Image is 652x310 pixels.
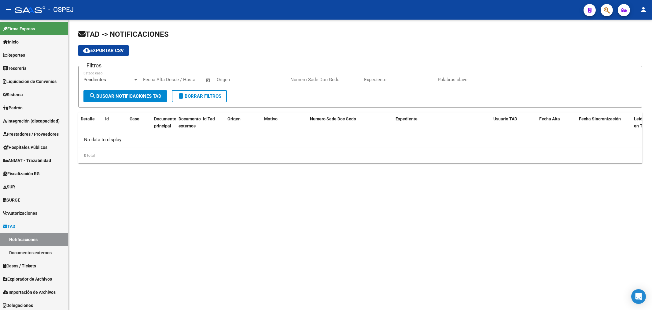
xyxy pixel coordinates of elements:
button: Exportar CSV [78,45,129,56]
span: Tesorería [3,65,27,72]
mat-icon: delete [177,92,185,100]
span: TAD -> NOTIFICACIONES [78,30,169,39]
span: Integración (discapacidad) [3,118,60,124]
span: Id [105,116,109,121]
span: Leído en TAD [634,116,648,128]
span: Reportes [3,52,25,59]
datatable-header-cell: Documentos externos [176,112,201,133]
span: Firma Express [3,25,35,32]
mat-icon: search [89,92,96,100]
span: TAD [3,223,15,230]
span: Motivo [264,116,278,121]
span: Importación de Archivos [3,289,56,296]
datatable-header-cell: Detalle [78,112,103,133]
span: Fecha Sincronización [579,116,621,121]
datatable-header-cell: Fecha Sincronización [576,112,632,133]
span: Buscar Notificaciones TAD [89,93,161,99]
span: Sistema [3,91,23,98]
span: SUR [3,183,15,190]
datatable-header-cell: Documento principal [152,112,176,133]
span: Exportar CSV [83,48,124,53]
span: - OSPEJ [48,3,74,17]
span: Borrar Filtros [177,93,221,99]
span: Casos / Tickets [3,263,36,269]
div: No data to display [78,132,642,148]
span: Autorizaciones [3,210,37,217]
span: Documentos externos [179,116,203,128]
span: Prestadores / Proveedores [3,131,59,138]
datatable-header-cell: Numero Sade Doc Gedo [308,112,393,133]
span: Documento principal [154,116,176,128]
div: 0 total [78,148,642,163]
span: Padrón [3,104,23,111]
span: ANMAT - Trazabilidad [3,157,51,164]
span: Usuario TAD [493,116,517,121]
span: Inicio [3,39,19,45]
span: Numero Sade Doc Gedo [310,116,356,121]
button: Open calendar [205,77,212,84]
span: SURGE [3,197,20,203]
span: Caso [130,116,139,121]
span: Fecha Alta [539,116,560,121]
button: Borrar Filtros [172,90,227,102]
datatable-header-cell: Id Tad [201,112,225,133]
datatable-header-cell: Caso [127,112,152,133]
span: Fiscalización RG [3,170,40,177]
h3: Filtros [83,61,105,70]
datatable-header-cell: Fecha Alta [537,112,576,133]
button: Buscar Notificaciones TAD [83,90,167,102]
div: Open Intercom Messenger [631,289,646,304]
span: Origen [227,116,241,121]
mat-icon: cloud_download [83,47,90,54]
input: Fecha inicio [143,77,168,82]
input: Fecha fin [173,77,203,82]
span: Delegaciones [3,302,33,309]
span: Expediente [396,116,418,121]
span: Hospitales Públicos [3,144,47,151]
datatable-header-cell: Origen [225,112,262,133]
datatable-header-cell: Usuario TAD [491,112,537,133]
mat-icon: person [640,6,647,13]
span: Id Tad [203,116,215,121]
span: Liquidación de Convenios [3,78,57,85]
datatable-header-cell: Expediente [393,112,491,133]
mat-icon: menu [5,6,12,13]
datatable-header-cell: Motivo [262,112,308,133]
span: Pendientes [83,77,106,82]
span: Detalle [81,116,95,121]
span: Explorador de Archivos [3,276,52,282]
datatable-header-cell: Id [103,112,127,133]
